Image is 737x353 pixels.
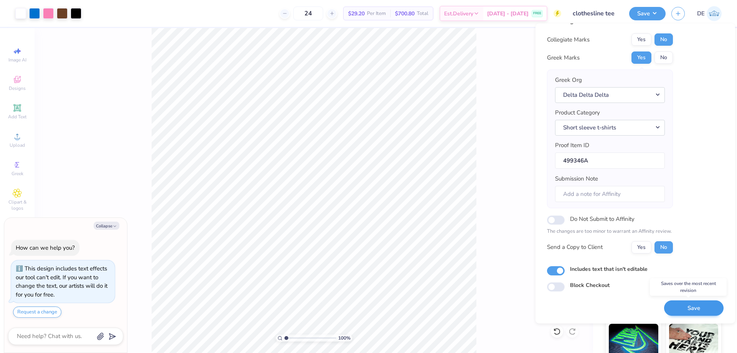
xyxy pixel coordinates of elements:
[348,10,365,18] span: $29.20
[94,222,119,230] button: Collapse
[631,33,651,46] button: Yes
[650,278,727,296] div: Saves over the most recent revision
[533,11,541,16] span: FREE
[444,10,473,18] span: Est. Delivery
[707,6,722,21] img: Djian Evardoni
[293,7,323,20] input: – –
[547,243,603,252] div: Send a Copy to Client
[654,33,673,46] button: No
[417,10,428,18] span: Total
[8,114,26,120] span: Add Text
[4,199,31,211] span: Clipart & logos
[338,335,350,341] span: 100 %
[8,57,26,63] span: Image AI
[555,141,589,150] label: Proof Item ID
[664,300,724,316] button: Save
[629,7,666,20] button: Save
[555,120,665,136] button: Short sleeve t-shirts
[16,244,75,252] div: How can we help you?
[367,10,386,18] span: Per Item
[570,214,635,224] label: Do Not Submit to Affinity
[697,6,722,21] a: DE
[555,76,582,85] label: Greek Org
[654,51,673,64] button: No
[16,265,107,298] div: This design includes text effects our tool can't edit. If you want to change the text, our artist...
[13,307,61,318] button: Request a change
[555,186,665,202] input: Add a note for Affinity
[654,241,673,254] button: No
[555,174,598,183] label: Submission Note
[697,9,705,18] span: DE
[547,228,673,235] p: The changes are too minor to warrant an Affinity review.
[9,85,26,91] span: Designs
[631,241,651,254] button: Yes
[547,35,590,44] div: Collegiate Marks
[570,265,648,273] label: Includes text that isn't editable
[570,281,610,289] label: Block Checkout
[10,142,25,148] span: Upload
[555,108,600,117] label: Product Category
[547,53,580,62] div: Greek Marks
[487,10,529,18] span: [DATE] - [DATE]
[12,171,23,177] span: Greek
[555,87,665,103] button: Delta Delta Delta
[631,51,651,64] button: Yes
[567,6,623,21] input: Untitled Design
[395,10,415,18] span: $700.80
